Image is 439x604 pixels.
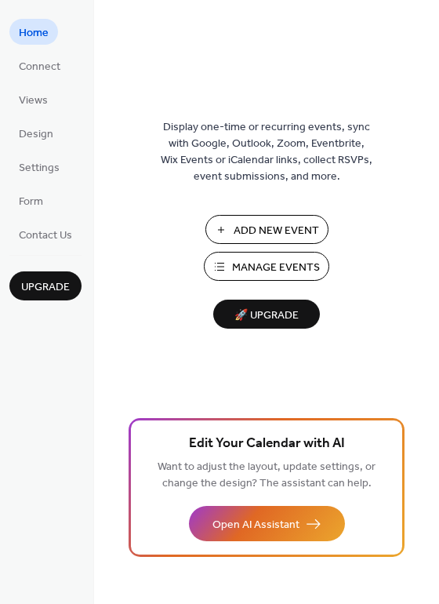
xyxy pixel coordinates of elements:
[19,93,48,109] span: Views
[189,506,345,541] button: Open AI Assistant
[161,119,372,185] span: Display one-time or recurring events, sync with Google, Outlook, Zoom, Eventbrite, Wix Events or ...
[9,120,63,146] a: Design
[234,223,319,239] span: Add New Event
[19,25,49,42] span: Home
[9,86,57,112] a: Views
[19,194,43,210] span: Form
[9,271,82,300] button: Upgrade
[19,59,60,75] span: Connect
[232,260,320,276] span: Manage Events
[9,221,82,247] a: Contact Us
[19,227,72,244] span: Contact Us
[9,154,69,180] a: Settings
[223,305,310,326] span: 🚀 Upgrade
[9,19,58,45] a: Home
[9,187,53,213] a: Form
[213,300,320,329] button: 🚀 Upgrade
[204,252,329,281] button: Manage Events
[212,517,299,533] span: Open AI Assistant
[19,126,53,143] span: Design
[158,457,376,494] span: Want to adjust the layout, update settings, or change the design? The assistant can help.
[9,53,70,78] a: Connect
[21,279,70,296] span: Upgrade
[205,215,328,244] button: Add New Event
[19,160,60,176] span: Settings
[189,433,345,455] span: Edit Your Calendar with AI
